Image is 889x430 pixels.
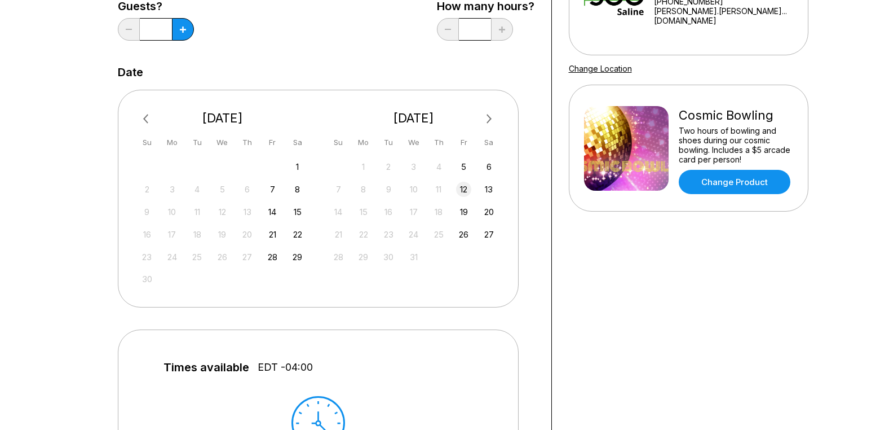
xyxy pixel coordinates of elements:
[331,249,346,265] div: Not available Sunday, December 28th, 2025
[431,227,446,242] div: Not available Thursday, December 25th, 2025
[456,159,471,174] div: Choose Friday, December 5th, 2025
[356,159,371,174] div: Not available Monday, December 1st, 2025
[679,108,793,123] div: Cosmic Bowling
[215,135,230,150] div: We
[165,227,180,242] div: Not available Monday, November 17th, 2025
[189,227,205,242] div: Not available Tuesday, November 18th, 2025
[165,204,180,220] div: Not available Monday, November 10th, 2025
[406,227,421,242] div: Not available Wednesday, December 24th, 2025
[381,227,396,242] div: Not available Tuesday, December 23rd, 2025
[215,249,230,265] div: Not available Wednesday, November 26th, 2025
[679,126,793,164] div: Two hours of bowling and shoes during our cosmic bowling. Includes a $5 arcade card per person!
[139,135,154,150] div: Su
[456,182,471,197] div: Choose Friday, December 12th, 2025
[265,227,280,242] div: Choose Friday, November 21st, 2025
[356,182,371,197] div: Not available Monday, December 8th, 2025
[258,361,313,374] span: EDT -04:00
[215,227,230,242] div: Not available Wednesday, November 19th, 2025
[189,135,205,150] div: Tu
[331,227,346,242] div: Not available Sunday, December 21st, 2025
[481,159,497,174] div: Choose Saturday, December 6th, 2025
[326,111,501,126] div: [DATE]
[240,135,255,150] div: Th
[265,182,280,197] div: Choose Friday, November 7th, 2025
[481,135,497,150] div: Sa
[431,159,446,174] div: Not available Thursday, December 4th, 2025
[481,227,497,242] div: Choose Saturday, December 27th, 2025
[138,110,156,128] button: Previous Month
[240,227,255,242] div: Not available Thursday, November 20th, 2025
[139,204,154,220] div: Not available Sunday, November 9th, 2025
[290,227,305,242] div: Choose Saturday, November 22nd, 2025
[139,271,154,287] div: Not available Sunday, November 30th, 2025
[165,249,180,265] div: Not available Monday, November 24th, 2025
[406,135,421,150] div: We
[356,227,371,242] div: Not available Monday, December 22nd, 2025
[290,204,305,220] div: Choose Saturday, November 15th, 2025
[381,182,396,197] div: Not available Tuesday, December 9th, 2025
[456,227,471,242] div: Choose Friday, December 26th, 2025
[290,249,305,265] div: Choose Saturday, November 29th, 2025
[165,182,180,197] div: Not available Monday, November 3rd, 2025
[679,170,790,194] a: Change Product
[381,159,396,174] div: Not available Tuesday, December 2nd, 2025
[139,227,154,242] div: Not available Sunday, November 16th, 2025
[215,204,230,220] div: Not available Wednesday, November 12th, 2025
[331,204,346,220] div: Not available Sunday, December 14th, 2025
[138,158,307,287] div: month 2025-11
[240,182,255,197] div: Not available Thursday, November 6th, 2025
[265,135,280,150] div: Fr
[480,110,498,128] button: Next Month
[356,249,371,265] div: Not available Monday, December 29th, 2025
[406,204,421,220] div: Not available Wednesday, December 17th, 2025
[189,249,205,265] div: Not available Tuesday, November 25th, 2025
[139,249,154,265] div: Not available Sunday, November 23rd, 2025
[240,249,255,265] div: Not available Thursday, November 27th, 2025
[654,6,793,25] a: [PERSON_NAME].[PERSON_NAME]...[DOMAIN_NAME]
[329,158,498,265] div: month 2025-12
[265,249,280,265] div: Choose Friday, November 28th, 2025
[356,135,371,150] div: Mo
[189,204,205,220] div: Not available Tuesday, November 11th, 2025
[406,182,421,197] div: Not available Wednesday, December 10th, 2025
[431,204,446,220] div: Not available Thursday, December 18th, 2025
[189,182,205,197] div: Not available Tuesday, November 4th, 2025
[163,361,249,374] span: Times available
[381,249,396,265] div: Not available Tuesday, December 30th, 2025
[481,204,497,220] div: Choose Saturday, December 20th, 2025
[431,135,446,150] div: Th
[406,159,421,174] div: Not available Wednesday, December 3rd, 2025
[569,64,632,73] a: Change Location
[290,182,305,197] div: Choose Saturday, November 8th, 2025
[381,135,396,150] div: Tu
[139,182,154,197] div: Not available Sunday, November 2nd, 2025
[356,204,371,220] div: Not available Monday, December 15th, 2025
[381,204,396,220] div: Not available Tuesday, December 16th, 2025
[135,111,310,126] div: [DATE]
[290,159,305,174] div: Choose Saturday, November 1st, 2025
[431,182,446,197] div: Not available Thursday, December 11th, 2025
[240,204,255,220] div: Not available Thursday, November 13th, 2025
[406,249,421,265] div: Not available Wednesday, December 31st, 2025
[331,135,346,150] div: Su
[331,182,346,197] div: Not available Sunday, December 7th, 2025
[165,135,180,150] div: Mo
[265,204,280,220] div: Choose Friday, November 14th, 2025
[481,182,497,197] div: Choose Saturday, December 13th, 2025
[584,106,669,191] img: Cosmic Bowling
[118,66,143,78] label: Date
[456,135,471,150] div: Fr
[290,135,305,150] div: Sa
[215,182,230,197] div: Not available Wednesday, November 5th, 2025
[456,204,471,220] div: Choose Friday, December 19th, 2025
